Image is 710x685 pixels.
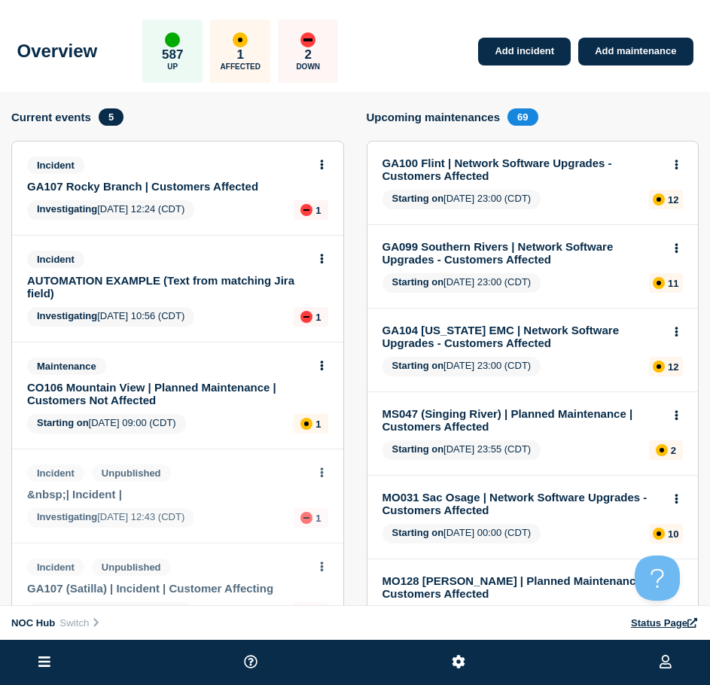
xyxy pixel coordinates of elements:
p: 11 [668,278,678,289]
a: MO128 [PERSON_NAME] | Planned Maintenance | Customers Affected [382,574,663,600]
a: CO106 Mountain View | Planned Maintenance | Customers Not Affected [27,381,308,406]
p: 1 [315,419,321,430]
div: affected [653,528,665,540]
a: GA099 Southern Rivers | Network Software Upgrades - Customers Affected [382,240,663,266]
span: Starting on [392,527,444,538]
a: Add maintenance [578,38,693,65]
span: Incident [27,157,84,174]
a: GA104 [US_STATE] EMC | Network Software Upgrades - Customers Affected [382,324,663,349]
div: affected [653,361,665,373]
span: [DATE] 23:55 (CDT) [382,440,541,460]
span: [DATE] 23:00 (CDT) [382,190,541,209]
button: Switch [55,616,105,629]
div: affected [653,277,665,289]
a: GA107 (Satilla) | Incident | Customer Affecting [27,582,308,595]
span: [DATE] 10:56 (CDT) [27,307,194,327]
div: up [165,32,180,47]
span: Incident [27,464,84,482]
p: 2 [305,47,312,62]
h4: Current events [11,111,91,123]
p: 10 [668,528,678,540]
p: Up [167,62,178,71]
div: down [300,32,315,47]
p: Down [296,62,320,71]
a: Status Page [631,617,699,629]
h1: Overview [17,41,98,62]
span: Starting on [392,193,444,204]
p: 12 [668,361,678,373]
p: Affected [221,62,261,71]
span: Investigating [37,203,97,215]
div: down [300,512,312,524]
span: 69 [507,108,538,126]
p: 1 [237,47,244,62]
span: [DATE] 09:00 (CDT) [27,414,186,434]
a: AUTOMATION EXAMPLE (Text from matching Jira field) [27,274,308,300]
span: 5 [99,108,123,126]
p: 1 [315,513,321,524]
iframe: Help Scout Beacon - Open [635,556,680,601]
span: [DATE] 12:24 (CDT) [27,200,194,220]
div: affected [300,418,312,430]
p: 1 [315,312,321,323]
div: down [300,311,312,323]
span: NOC Hub [11,617,55,629]
span: [DATE] 00:00 (CDT) [382,524,541,543]
span: Unpublished [92,464,171,482]
a: Add incident [478,38,571,65]
span: [DATE] 23:00 (CDT) [382,357,541,376]
span: Incident [27,251,84,268]
span: [DATE] 12:43 (CDT) [27,508,194,528]
span: Investigating [37,511,97,522]
span: [DATE] 23:00 (CDT) [382,273,541,293]
a: &nbsp;| Incident | [27,488,308,501]
div: affected [653,193,665,205]
div: affected [233,32,248,47]
span: Unpublished [92,559,171,576]
span: Starting on [392,443,444,455]
a: GA100 Flint | Network Software Upgrades - Customers Affected [382,157,663,182]
a: MS047 (Singing River) | Planned Maintenance | Customers Affected [382,407,663,433]
span: Maintenance [27,358,106,375]
span: [DATE] 12:43 (CDT) [27,602,194,622]
p: 587 [162,47,183,62]
div: down [300,204,312,216]
span: Starting on [392,360,444,371]
span: Incident [27,559,84,576]
a: MO031 Sac Osage | Network Software Upgrades - Customers Affected [382,491,663,516]
h4: Upcoming maintenances [367,111,501,123]
span: Starting on [37,417,89,428]
div: affected [656,444,668,456]
p: 1 [315,205,321,216]
p: 12 [668,194,678,205]
span: Investigating [37,310,97,321]
a: GA107 Rocky Branch | Customers Affected [27,180,308,193]
p: 2 [671,445,676,456]
span: Starting on [392,276,444,288]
